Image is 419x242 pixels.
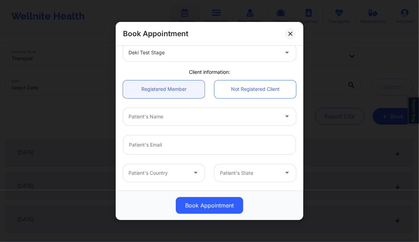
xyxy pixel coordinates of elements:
[176,197,243,214] button: Book Appointment
[123,135,296,155] input: Patient's Email
[214,80,296,98] a: Not Registered Client
[123,29,188,38] h2: Book Appointment
[118,69,301,76] div: Client information:
[123,80,205,98] a: Registered Member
